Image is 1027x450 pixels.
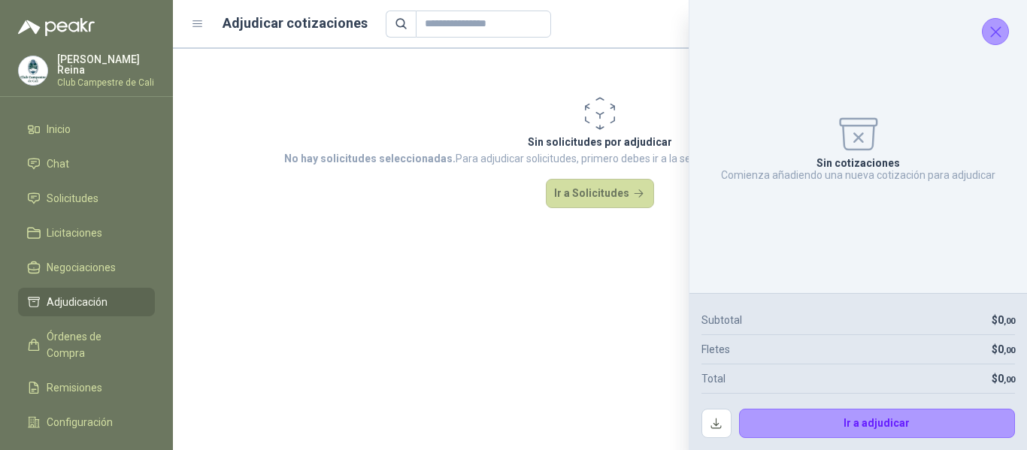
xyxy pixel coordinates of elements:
[284,134,916,150] p: Sin solicitudes por adjudicar
[992,312,1015,328] p: $
[18,219,155,247] a: Licitaciones
[47,379,102,396] span: Remisiones
[47,190,98,207] span: Solicitudes
[701,341,730,358] p: Fletes
[18,322,155,367] a: Órdenes de Compra
[701,312,742,328] p: Subtotal
[47,259,116,276] span: Negociaciones
[18,253,155,282] a: Negociaciones
[18,115,155,143] a: Inicio
[18,408,155,436] a: Configuración
[739,409,1016,439] button: Ir a adjudicar
[992,370,1015,387] p: $
[57,78,155,87] p: Club Campestre de Cali
[284,153,456,165] strong: No hay solicitudes seleccionadas.
[998,373,1015,385] span: 0
[721,169,995,181] p: Comienza añadiendo una nueva cotización para adjudicar
[284,150,916,167] p: Para adjudicar solicitudes, primero debes ir a la sección de solicitudes y elegir las que te inte...
[18,184,155,213] a: Solicitudes
[19,56,47,85] img: Company Logo
[1004,316,1015,326] span: ,00
[47,225,102,241] span: Licitaciones
[18,373,155,402] a: Remisiones
[47,328,141,361] span: Órdenes de Compra
[998,314,1015,326] span: 0
[47,121,71,137] span: Inicio
[18,18,95,36] img: Logo peakr
[223,13,368,34] h1: Adjudicar cotizaciones
[998,343,1015,355] span: 0
[1004,375,1015,385] span: ,00
[992,341,1015,358] p: $
[57,54,155,75] p: [PERSON_NAME] Reina
[47,294,108,310] span: Adjudicación
[18,149,155,178] a: Chat
[1004,346,1015,355] span: ,00
[816,157,900,169] p: Sin cotizaciones
[546,179,654,209] button: Ir a Solicitudes
[47,156,69,172] span: Chat
[18,288,155,316] a: Adjudicación
[47,414,113,430] span: Configuración
[701,370,726,387] p: Total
